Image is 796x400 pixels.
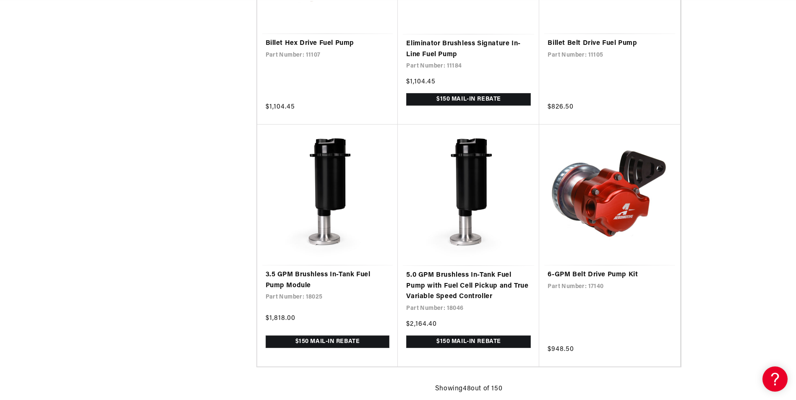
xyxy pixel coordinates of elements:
[463,385,471,392] span: 48
[266,38,390,49] a: Billet Hex Drive Fuel Pump
[406,39,531,60] a: Eliminator Brushless Signature In-Line Fuel Pump
[435,384,502,395] p: Showing out of 150
[266,270,390,291] a: 3.5 GPM Brushless In-Tank Fuel Pump Module
[548,38,672,49] a: Billet Belt Drive Fuel Pump
[548,270,672,281] a: 6-GPM Belt Drive Pump Kit
[406,270,531,302] a: 5.0 GPM Brushless In-Tank Fuel Pump with Fuel Cell Pickup and True Variable Speed Controller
